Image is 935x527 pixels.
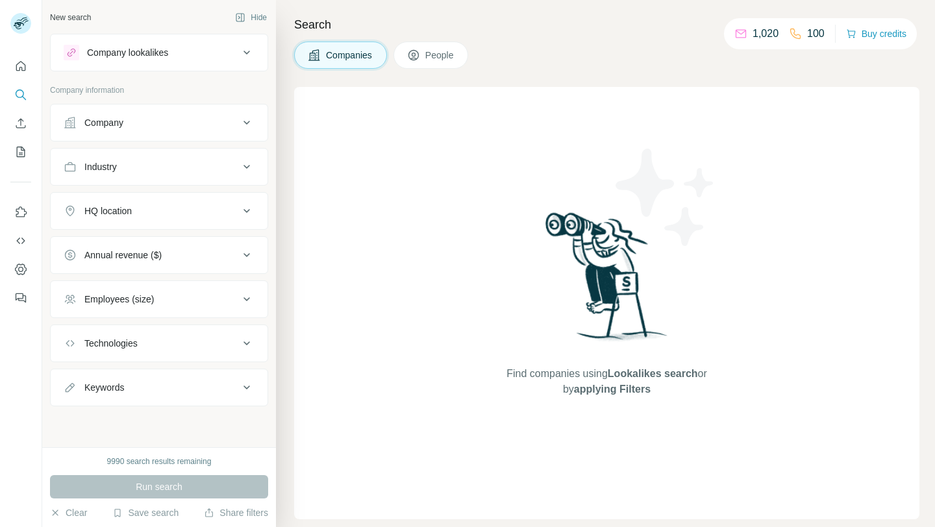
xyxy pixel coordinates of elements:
div: Industry [84,160,117,173]
button: Enrich CSV [10,112,31,135]
button: Save search [112,506,179,519]
h4: Search [294,16,919,34]
button: HQ location [51,195,268,227]
div: Keywords [84,381,124,394]
span: People [425,49,455,62]
button: Quick start [10,55,31,78]
span: Companies [326,49,373,62]
button: Clear [50,506,87,519]
div: Annual revenue ($) [84,249,162,262]
button: Hide [226,8,276,27]
div: Employees (size) [84,293,154,306]
span: Lookalikes search [608,368,698,379]
button: Employees (size) [51,284,268,315]
p: 1,020 [753,26,779,42]
div: 9990 search results remaining [107,456,212,467]
button: Company [51,107,268,138]
button: Search [10,83,31,106]
p: 100 [807,26,825,42]
button: Annual revenue ($) [51,239,268,271]
button: My lists [10,140,31,164]
div: Company [84,116,123,129]
button: Use Surfe API [10,229,31,252]
button: Keywords [51,372,268,403]
button: Technologies [51,328,268,359]
button: Industry [51,151,268,182]
span: applying Filters [574,384,651,395]
button: Dashboard [10,258,31,281]
span: Find companies using or by [503,366,710,397]
div: Technologies [84,337,138,350]
button: Buy credits [846,25,906,43]
button: Share filters [204,506,268,519]
img: Surfe Illustration - Woman searching with binoculars [540,209,675,354]
p: Company information [50,84,268,96]
button: Company lookalikes [51,37,268,68]
div: Company lookalikes [87,46,168,59]
div: HQ location [84,204,132,217]
div: New search [50,12,91,23]
img: Surfe Illustration - Stars [607,139,724,256]
button: Feedback [10,286,31,310]
button: Use Surfe on LinkedIn [10,201,31,224]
